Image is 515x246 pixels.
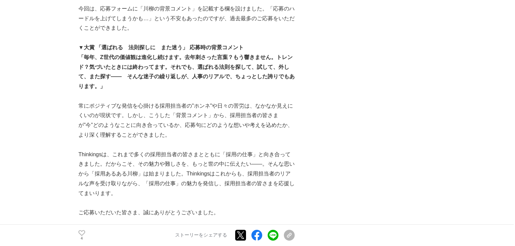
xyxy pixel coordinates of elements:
[175,233,227,239] p: ストーリーをシェアする
[78,45,244,50] strong: ▼大賞 「選ばれる 法則探しに また迷う」 応募時の背景コメント
[78,101,295,140] p: 常にポジティブな発信を心掛ける採用担当者の"ホンネ"や日々の苦労は、なかなか見えにくいのが現状です。しかし、こうした「背景コメント」から、採用担当者の皆さまが”今”どのようなことに向き合っている...
[78,4,295,33] p: 今回は、応募フォームに「川柳の背景コメント」を記載する欄を設けました。「応募のハードルを上げてしまうかも…」という不安もあったのですが、過去最多のご応募をいただくことができました。
[78,237,85,240] p: 4
[78,54,295,89] strong: 「毎年、Z世代の価値観は進化し続けます。去年刺さった言葉？もう響きません。トレンド？気づいたときには終わってます。それでも、選ばれる法則を探して、試して、外して、また探す―― そんな迷子の繰り返...
[78,150,295,198] p: Thinkingsは、これまで多くの採用担当者の皆さまとともに「採用の仕事」と向き合ってきました。だからこそ、その魅力や難しさを、もっと世の中に伝えたい――。そんな思いから「採用あるある川柳」は...
[78,208,295,218] p: ご応募いただいた皆さま、誠にありがとうございました。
